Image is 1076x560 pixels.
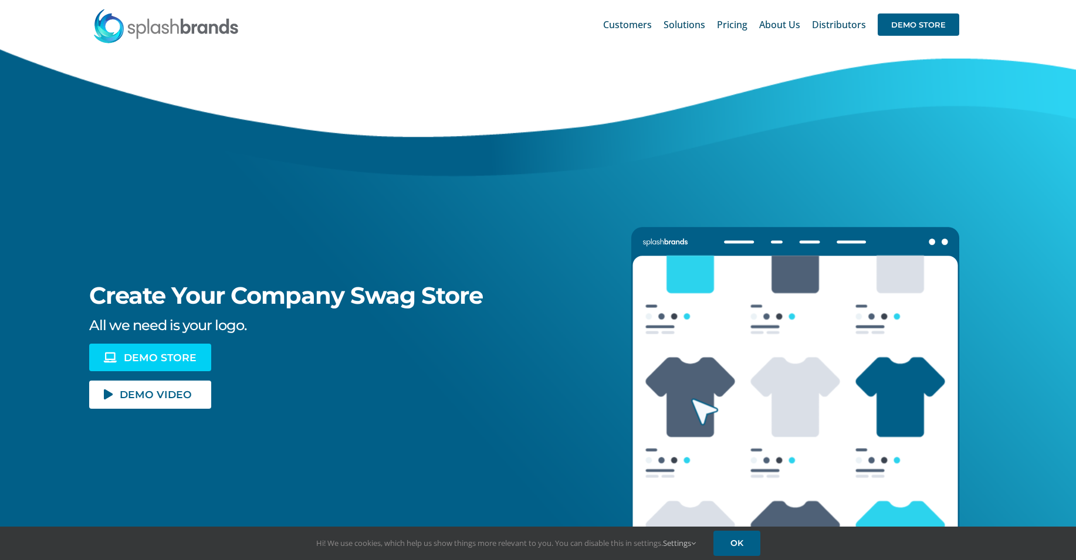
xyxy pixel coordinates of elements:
a: Customers [603,6,652,43]
a: DEMO STORE [878,6,959,43]
span: About Us [759,20,800,29]
span: DEMO STORE [124,352,197,362]
span: Create Your Company Swag Store [89,281,483,310]
span: Distributors [812,20,866,29]
a: DEMO STORE [89,344,211,371]
a: OK [713,531,760,556]
a: Pricing [717,6,747,43]
nav: Main Menu [603,6,959,43]
span: Hi! We use cookies, which help us show things more relevant to you. You can disable this in setti... [316,538,696,548]
span: Customers [603,20,652,29]
a: Distributors [812,6,866,43]
a: Settings [663,538,696,548]
span: All we need is your logo. [89,317,246,334]
span: Pricing [717,20,747,29]
span: Solutions [664,20,705,29]
img: SplashBrands.com Logo [93,8,239,43]
span: DEMO STORE [878,13,959,36]
span: DEMO VIDEO [120,389,192,399]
